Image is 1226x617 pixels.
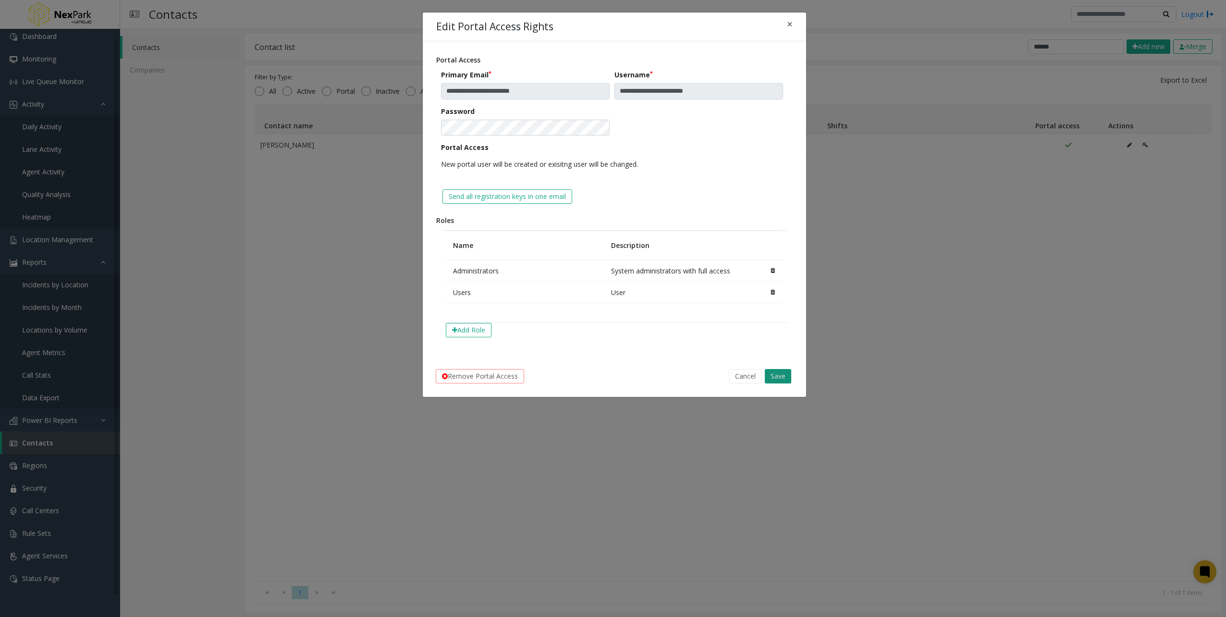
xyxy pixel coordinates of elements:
h4: Edit Portal Access Rights [436,19,553,35]
label: Portal Access [441,142,489,152]
button: Save [765,369,791,383]
label: Password [441,106,475,116]
td: System administrators with full access [604,260,762,282]
td: Users [446,282,604,303]
p: New portal user will be created or exisitng user will be changed. [441,156,783,173]
button: Add Role [446,323,491,337]
button: Cancel [729,369,762,383]
td: User [604,282,762,303]
button: Send all registration keys in one email [442,189,572,204]
span: × [787,17,793,31]
th: Name [446,231,604,260]
button: Close [780,12,799,36]
span: Roles [436,216,454,225]
label: Username [614,70,653,80]
th: Description [604,231,762,260]
td: Administrators [446,260,604,282]
button: Remove Portal Access [436,369,524,383]
span: Portal Access [436,55,480,64]
label: Primary Email [441,70,491,80]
